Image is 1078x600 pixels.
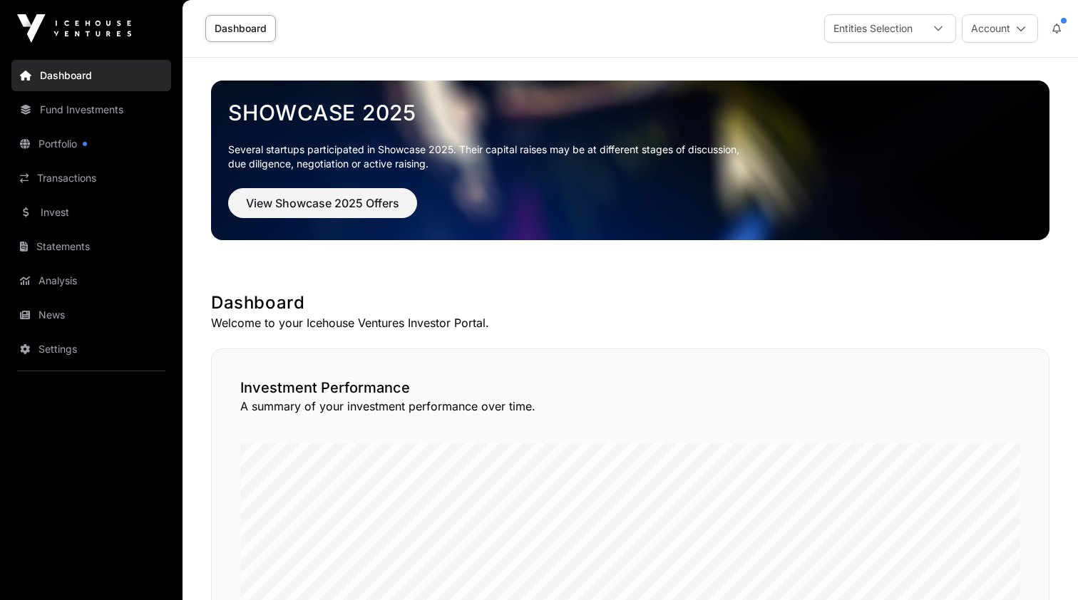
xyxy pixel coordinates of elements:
a: Portfolio [11,128,171,160]
button: View Showcase 2025 Offers [228,188,417,218]
iframe: Chat Widget [1007,532,1078,600]
a: Fund Investments [11,94,171,125]
a: Transactions [11,162,171,194]
h1: Dashboard [211,291,1049,314]
img: Icehouse Ventures Logo [17,14,131,43]
p: A summary of your investment performance over time. [240,398,1020,415]
a: News [11,299,171,331]
p: Welcome to your Icehouse Ventures Investor Portal. [211,314,1049,331]
a: Dashboard [11,60,171,91]
a: Settings [11,333,171,365]
a: Invest [11,197,171,228]
button: Account [962,14,1038,43]
a: Statements [11,231,171,262]
h2: Investment Performance [240,378,1020,398]
a: Dashboard [205,15,276,42]
span: View Showcase 2025 Offers [246,195,399,212]
a: Analysis [11,265,171,296]
div: Entities Selection [825,15,921,42]
p: Several startups participated in Showcase 2025. Their capital raises may be at different stages o... [228,143,1032,171]
a: Showcase 2025 [228,100,1032,125]
a: View Showcase 2025 Offers [228,202,417,217]
img: Showcase 2025 [211,81,1049,240]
